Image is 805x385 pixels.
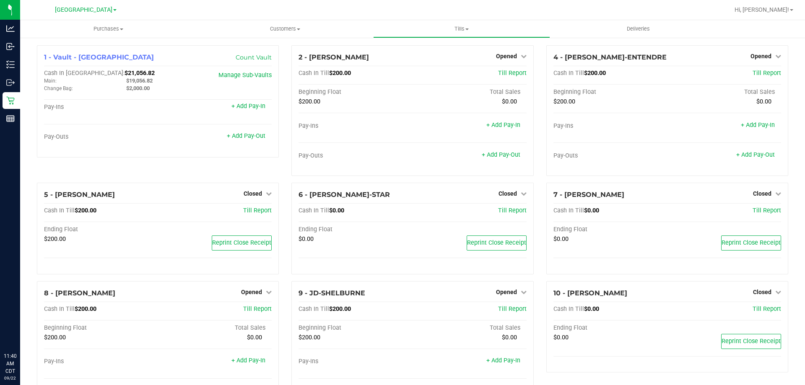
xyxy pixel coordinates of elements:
div: Total Sales [667,88,781,96]
button: Reprint Close Receipt [721,235,781,251]
span: Purchases [20,25,197,33]
div: Ending Float [299,226,413,233]
span: Opened [496,289,517,295]
span: Reprint Close Receipt [212,239,271,246]
div: Beginning Float [553,88,667,96]
span: $200.00 [584,70,606,77]
span: $200.00 [329,305,351,313]
a: Deliveries [550,20,727,38]
div: Ending Float [553,226,667,233]
a: + Add Pay-In [486,121,520,129]
span: Change Bag: [44,85,73,91]
span: $0.00 [502,98,517,105]
a: + Add Pay-Out [482,151,520,158]
span: $0.00 [584,207,599,214]
span: $2,000.00 [126,85,150,91]
span: $0.00 [502,334,517,341]
span: Deliveries [615,25,661,33]
span: Cash In Till [44,305,75,313]
span: 7 - [PERSON_NAME] [553,191,624,199]
span: Opened [750,53,771,59]
span: 5 - [PERSON_NAME] [44,191,115,199]
span: $0.00 [553,334,569,341]
span: 2 - [PERSON_NAME] [299,53,369,61]
span: $200.00 [44,334,66,341]
a: Till Report [753,207,781,214]
a: Till Report [498,70,527,77]
span: Opened [496,53,517,59]
span: $200.00 [329,70,351,77]
inline-svg: Retail [6,96,15,105]
a: Tills [373,20,550,38]
button: Reprint Close Receipt [212,235,272,251]
iframe: Resource center [8,318,34,343]
a: Purchases [20,20,197,38]
span: $19,056.82 [126,78,153,84]
div: Total Sales [413,324,527,332]
span: Cash In Till [44,207,75,214]
span: $200.00 [75,305,96,313]
span: Cash In Till [553,70,584,77]
span: $200.00 [299,334,320,341]
div: Beginning Float [44,324,158,332]
span: 6 - [PERSON_NAME]-STAR [299,191,390,199]
div: Ending Float [44,226,158,233]
inline-svg: Inbound [6,42,15,51]
p: 11:40 AM CDT [4,352,16,375]
a: + Add Pay-Out [736,151,775,158]
a: Till Report [753,70,781,77]
span: 8 - [PERSON_NAME] [44,289,115,297]
a: + Add Pay-In [741,121,775,129]
span: Closed [753,289,771,295]
div: Total Sales [413,88,527,96]
div: Pay-Outs [44,133,158,141]
span: Hi, [PERSON_NAME]! [735,6,789,13]
div: Pay-Ins [44,103,158,111]
div: Pay-Ins [299,122,413,130]
span: $0.00 [329,207,344,214]
div: Beginning Float [299,88,413,96]
inline-svg: Analytics [6,24,15,33]
button: Reprint Close Receipt [467,235,527,251]
a: Manage Sub-Vaults [218,72,272,79]
inline-svg: Inventory [6,60,15,69]
div: Pay-Ins [553,122,667,130]
span: $0.00 [756,98,771,105]
a: + Add Pay-Out [227,132,265,140]
a: Till Report [243,305,272,313]
a: + Add Pay-In [231,103,265,110]
span: $200.00 [299,98,320,105]
span: Opened [241,289,262,295]
a: Till Report [498,207,527,214]
span: Closed [753,190,771,197]
div: Pay-Outs [299,152,413,160]
span: Cash In Till [299,70,329,77]
div: Pay-Ins [44,358,158,365]
div: Total Sales [158,324,272,332]
a: Till Report [753,305,781,313]
a: Till Report [243,207,272,214]
span: 1 - Vault - [GEOGRAPHIC_DATA] [44,53,154,61]
span: $0.00 [299,235,314,243]
button: Reprint Close Receipt [721,334,781,349]
span: $0.00 [584,305,599,313]
span: Cash In [GEOGRAPHIC_DATA]: [44,70,125,77]
span: $21,056.82 [125,70,155,77]
span: $200.00 [75,207,96,214]
span: Customers [197,25,373,33]
a: + Add Pay-In [231,357,265,364]
span: $200.00 [44,235,66,243]
inline-svg: Outbound [6,78,15,87]
div: Beginning Float [299,324,413,332]
a: + Add Pay-In [486,357,520,364]
span: Cash In Till [299,207,329,214]
p: 09/22 [4,375,16,381]
a: Till Report [498,305,527,313]
span: $0.00 [247,334,262,341]
span: Main: [44,78,57,84]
